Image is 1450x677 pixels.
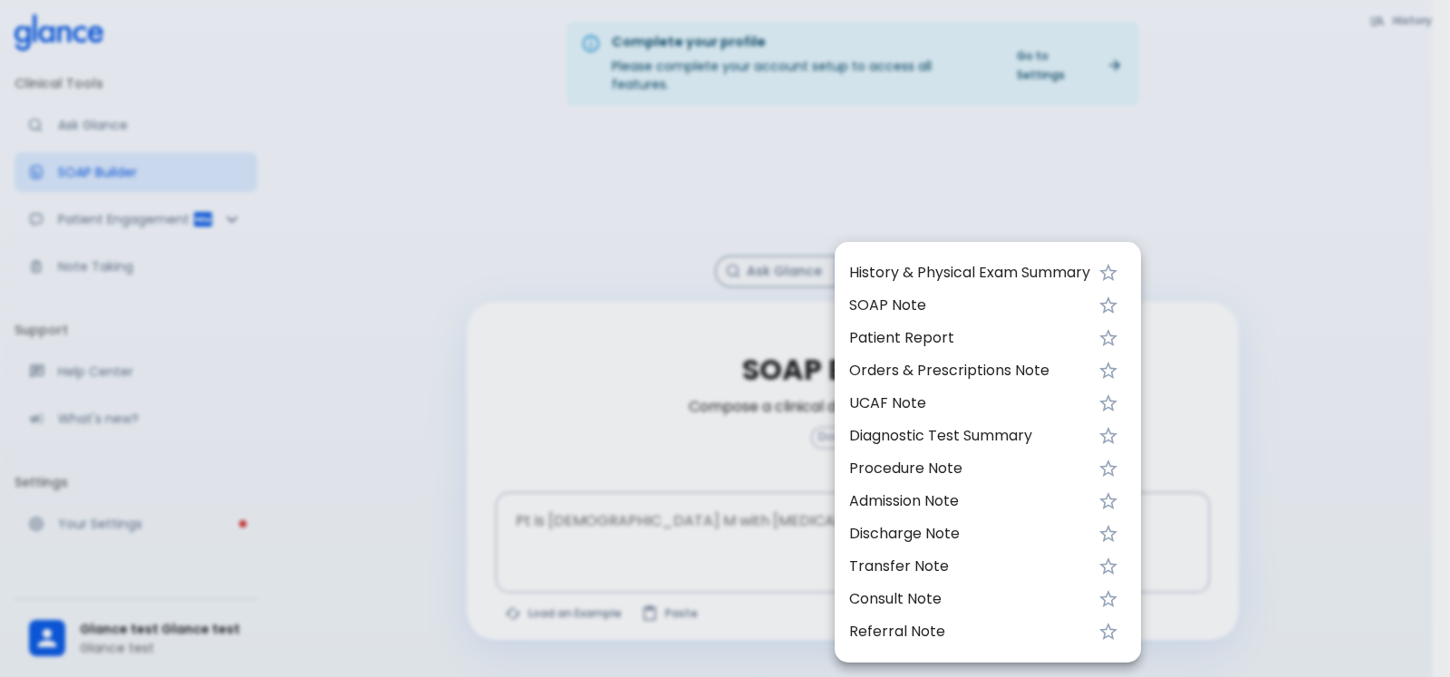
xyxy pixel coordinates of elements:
[1090,287,1126,324] button: Favorite
[849,295,1090,316] span: SOAP Note
[849,523,1090,545] span: Discharge Note
[849,556,1090,577] span: Transfer Note
[849,425,1090,447] span: Diagnostic Test Summary
[1090,320,1126,356] button: Favorite
[1090,418,1126,454] button: Favorite
[849,327,1090,349] span: Patient Report
[1090,581,1126,617] button: Favorite
[1090,385,1126,421] button: Favorite
[849,360,1090,382] span: Orders & Prescriptions Note
[849,262,1090,284] span: History & Physical Exam Summary
[1090,614,1126,650] button: Favorite
[1090,255,1126,291] button: Favorite
[1090,450,1126,487] button: Favorite
[849,490,1090,512] span: Admission Note
[1090,483,1126,519] button: Favorite
[1090,516,1126,552] button: Favorite
[1090,353,1126,389] button: Favorite
[849,621,1090,643] span: Referral Note
[1090,548,1126,585] button: Favorite
[849,588,1090,610] span: Consult Note
[849,458,1090,479] span: Procedure Note
[849,392,1090,414] span: UCAF Note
